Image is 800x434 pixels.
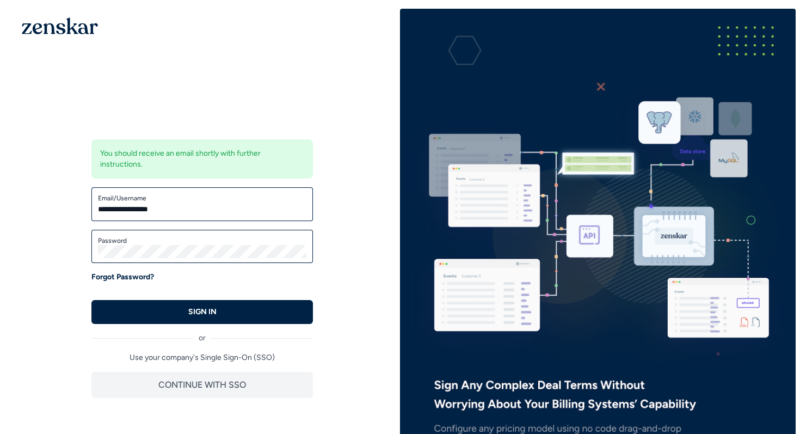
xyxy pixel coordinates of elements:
label: Email/Username [98,194,306,203]
div: You should receive an email shortly with further instructions. [91,139,313,179]
p: Use your company's Single Sign-On (SSO) [91,352,313,363]
label: Password [98,236,306,245]
img: 1OGAJ2xQqyY4LXKgY66KYq0eOWRCkrZdAb3gUhuVAqdWPZE9SRJmCz+oDMSn4zDLXe31Ii730ItAGKgCKgCCgCikA4Av8PJUP... [22,17,98,34]
div: or [91,324,313,344]
a: Forgot Password? [91,272,154,283]
button: SIGN IN [91,300,313,324]
p: SIGN IN [188,307,217,317]
button: CONTINUE WITH SSO [91,372,313,398]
